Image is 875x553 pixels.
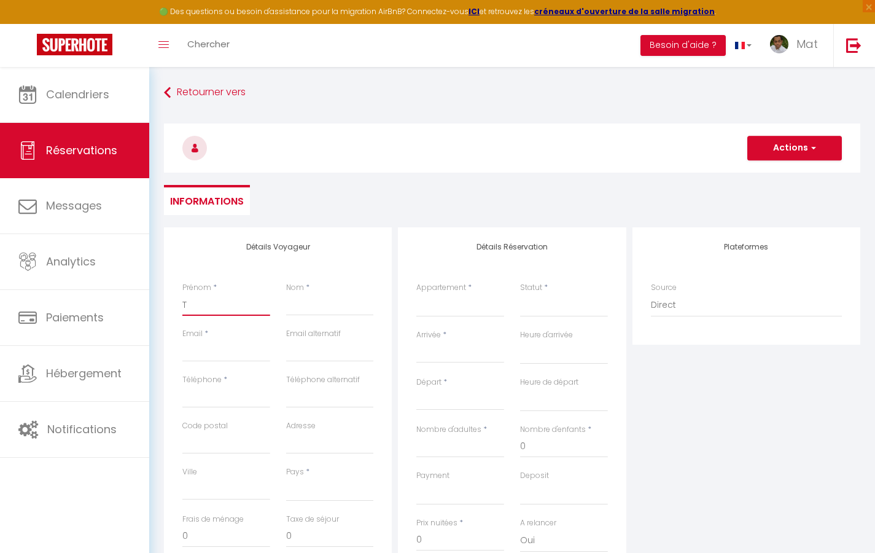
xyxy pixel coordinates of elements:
label: Prix nuitées [416,517,457,529]
span: Analytics [46,254,96,269]
a: Chercher [178,24,239,67]
span: Chercher [187,37,230,50]
label: Email [182,328,203,340]
label: Pays [286,466,304,478]
label: Nombre d'adultes [416,424,481,436]
h4: Détails Voyageur [182,243,373,251]
span: Mat [796,36,818,52]
label: Arrivée [416,329,441,341]
label: Appartement [416,282,466,294]
label: Deposit [520,470,549,482]
label: Frais de ménage [182,514,244,525]
label: Email alternatif [286,328,341,340]
img: logout [846,37,861,53]
label: Téléphone [182,374,222,386]
span: Calendriers [46,87,109,102]
label: Source [651,282,677,294]
label: Adresse [286,420,316,432]
span: Notifications [47,422,117,437]
label: Ville [182,466,197,478]
label: Code postal [182,420,228,432]
span: Réservations [46,143,117,158]
button: Besoin d'aide ? [640,35,726,56]
label: Prénom [182,282,211,294]
h4: Détails Réservation [416,243,607,251]
label: Départ [416,377,441,388]
label: Payment [416,470,449,482]
li: Informations [164,185,250,215]
img: ... [770,35,788,53]
label: Nombre d'enfants [520,424,586,436]
label: Heure de départ [520,377,578,388]
label: Téléphone alternatif [286,374,360,386]
h4: Plateformes [651,243,842,251]
img: Super Booking [37,34,112,55]
a: ... Mat [761,24,833,67]
a: Retourner vers [164,82,860,104]
a: ICI [469,6,480,17]
label: Taxe de séjour [286,514,339,525]
button: Ouvrir le widget de chat LiveChat [10,5,47,42]
label: Statut [520,282,542,294]
a: créneaux d'ouverture de la salle migration [534,6,715,17]
label: Nom [286,282,304,294]
span: Hébergement [46,366,122,381]
span: Paiements [46,310,104,325]
span: Messages [46,198,102,213]
label: A relancer [520,517,556,529]
button: Actions [747,136,842,160]
label: Heure d'arrivée [520,329,573,341]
